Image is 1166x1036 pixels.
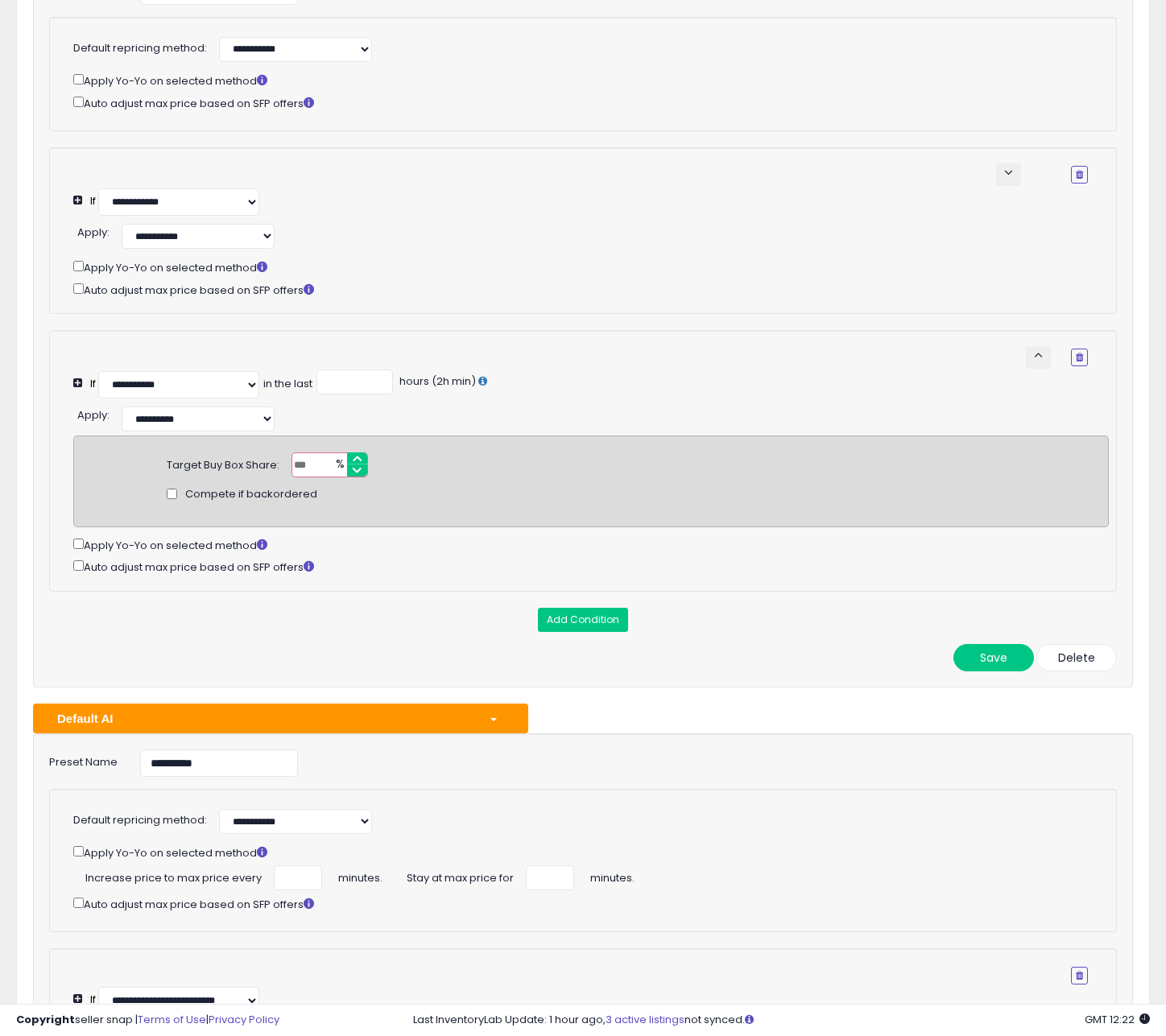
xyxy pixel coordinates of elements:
[77,407,107,423] span: Apply
[538,608,628,632] button: Add Condition
[413,1013,1150,1028] div: Last InventoryLab Update: 1 hour ago, not synced.
[1076,170,1083,180] i: Remove Condition
[338,865,382,886] span: minutes.
[1076,971,1083,980] i: Remove Condition
[73,71,1088,89] div: Apply Yo-Yo on selected method
[73,41,207,56] label: Default repricing method:
[77,225,107,240] span: Apply
[16,1013,279,1028] div: seller snap | |
[73,535,1109,554] div: Apply Yo-Yo on selected method
[73,93,1088,112] div: Auto adjust max price based on SFP offers
[590,865,635,886] span: minutes.
[996,163,1021,186] button: keyboard_arrow_down
[263,377,312,392] div: in the last
[85,865,262,886] span: Increase price to max price every
[209,1012,279,1027] a: Privacy Policy
[745,1014,754,1025] i: Click here to read more about un-synced listings.
[606,1012,684,1027] a: 3 active listings
[73,557,1109,576] div: Auto adjust max price based on SFP offers
[77,402,110,423] div: :
[397,374,476,389] span: hours (2h min)
[73,258,1109,276] div: Apply Yo-Yo on selected method
[73,894,1088,913] div: Auto adjust max price based on SFP offers
[37,749,128,770] label: Preset Name
[326,453,352,477] span: %
[1036,644,1117,671] button: Delete
[73,280,1109,299] div: Auto adjust max price based on SFP offers
[407,865,514,886] span: Stay at max price for
[16,1012,75,1027] strong: Copyright
[73,813,207,828] label: Default repricing method:
[138,1012,206,1027] a: Terms of Use
[185,487,317,502] span: Compete if backordered
[167,452,279,473] div: Target Buy Box Share:
[1085,1012,1150,1027] span: 2025-10-6 12:22 GMT
[45,710,477,727] div: Default AI
[1026,346,1051,369] button: keyboard_arrow_up
[1031,348,1046,363] span: keyboard_arrow_up
[953,644,1034,671] button: Save
[33,704,528,733] button: Default AI
[73,843,1088,861] div: Apply Yo-Yo on selected method
[1076,353,1083,362] i: Remove Condition
[77,220,110,241] div: :
[1001,165,1016,180] span: keyboard_arrow_down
